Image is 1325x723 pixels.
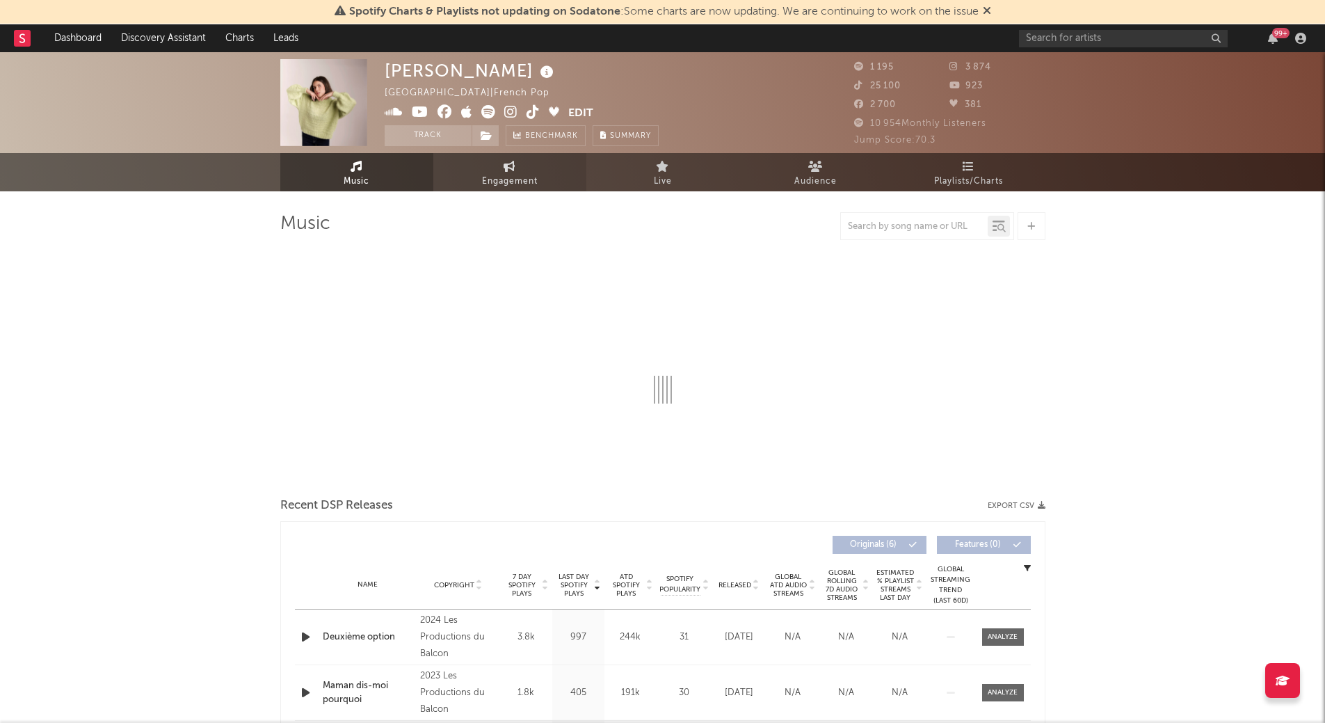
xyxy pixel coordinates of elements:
a: Maman dis-moi pourquoi [323,679,414,706]
span: Summary [610,132,651,140]
div: Name [323,580,414,590]
span: Dismiss [983,6,991,17]
a: Discovery Assistant [111,24,216,52]
div: 3.8k [504,630,549,644]
span: Spotify Popularity [659,574,700,595]
div: 2023 Les Productions du Balcon [420,668,496,718]
span: Originals ( 6 ) [842,541,906,549]
a: Engagement [433,153,586,191]
div: N/A [876,686,923,700]
span: Jump Score: 70.3 [854,136,935,145]
span: Recent DSP Releases [280,498,393,514]
div: 99 + [1272,28,1290,38]
button: Features(0) [937,536,1031,554]
div: 191k [608,686,653,700]
button: Export CSV [988,502,1045,510]
div: N/A [823,686,869,700]
div: [DATE] [716,630,762,644]
a: Leads [264,24,308,52]
div: 405 [556,686,601,700]
a: Dashboard [45,24,111,52]
button: Summary [593,125,659,146]
span: Released [718,581,751,589]
span: 1 195 [854,63,894,72]
span: 2 700 [854,100,896,109]
div: [PERSON_NAME] [385,59,557,82]
span: Last Day Spotify Plays [556,573,593,598]
a: Playlists/Charts [892,153,1045,191]
div: 997 [556,630,601,644]
a: Charts [216,24,264,52]
span: Engagement [482,173,538,190]
div: Global Streaming Trend (Last 60D) [930,564,972,606]
button: Track [385,125,472,146]
span: Spotify Charts & Playlists not updating on Sodatone [349,6,620,17]
input: Search for artists [1019,30,1228,47]
span: 25 100 [854,81,901,90]
span: Playlists/Charts [934,173,1003,190]
span: Global Rolling 7D Audio Streams [823,569,861,602]
div: N/A [769,686,816,700]
div: 244k [608,630,653,644]
div: N/A [876,630,923,644]
div: 30 [660,686,709,700]
span: Music [344,173,369,190]
a: Audience [739,153,892,191]
div: 31 [660,630,709,644]
button: Originals(6) [833,536,926,554]
span: 923 [949,81,983,90]
button: Edit [568,105,593,122]
span: 381 [949,100,981,109]
span: : Some charts are now updating. We are continuing to work on the issue [349,6,979,17]
span: Copyright [434,581,474,589]
div: 1.8k [504,686,549,700]
input: Search by song name or URL [841,221,988,232]
button: 99+ [1268,33,1278,44]
span: ATD Spotify Plays [608,573,645,598]
span: Live [654,173,672,190]
div: [GEOGRAPHIC_DATA] | French Pop [385,85,565,102]
span: 3 874 [949,63,991,72]
div: N/A [823,630,869,644]
span: Estimated % Playlist Streams Last Day [876,569,915,602]
span: Audience [794,173,837,190]
a: Live [586,153,739,191]
a: Benchmark [506,125,586,146]
span: 7 Day Spotify Plays [504,573,540,598]
span: Benchmark [525,128,578,145]
span: 10 954 Monthly Listeners [854,119,986,128]
div: 2024 Les Productions du Balcon [420,612,496,662]
a: Deuxième option [323,630,414,644]
a: Music [280,153,433,191]
div: [DATE] [716,686,762,700]
span: Global ATD Audio Streams [769,573,808,598]
span: Features ( 0 ) [946,541,1010,549]
div: N/A [769,630,816,644]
